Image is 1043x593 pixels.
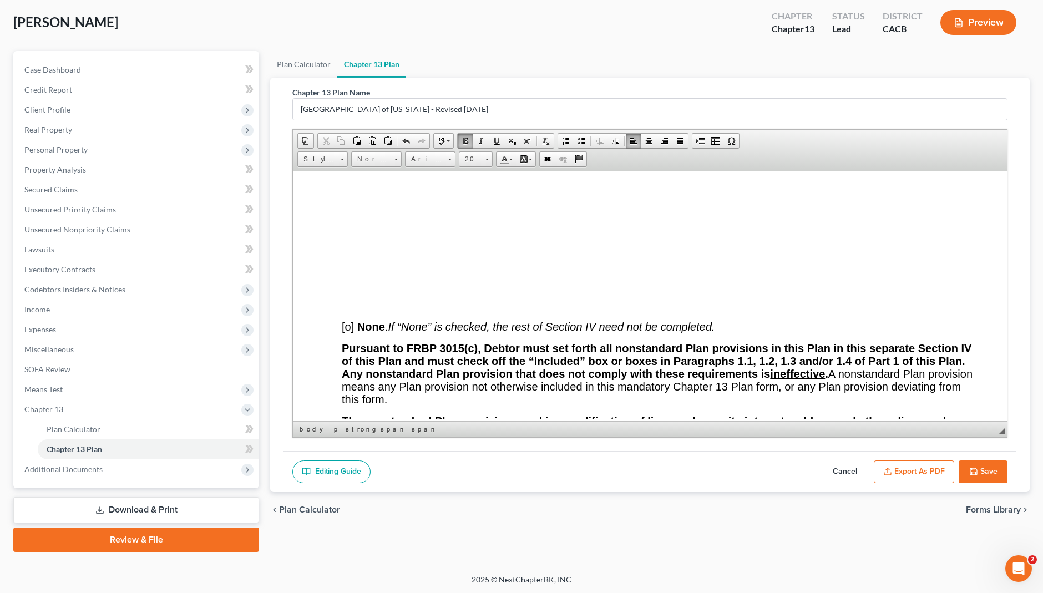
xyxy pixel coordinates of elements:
[24,464,103,474] span: Additional Documents
[459,151,493,167] a: 20
[405,151,455,167] a: Arial
[337,51,406,78] a: Chapter 13 Plan
[883,10,923,23] div: District
[1028,555,1037,564] span: 2
[24,65,81,74] span: Case Dashboard
[592,134,607,148] a: Decrease Indent
[772,10,814,23] div: Chapter
[966,505,1030,514] button: Forms Library chevron_right
[558,134,574,148] a: Insert/Remove Numbered List
[349,134,364,148] a: Paste
[279,505,340,514] span: Plan Calculator
[473,134,489,148] a: Italic
[672,134,688,148] a: Justify
[516,152,535,166] a: Background Color
[520,134,535,148] a: Superscript
[24,344,74,354] span: Miscellaneous
[497,152,516,166] a: Text Color
[571,152,586,166] a: Anchor
[434,134,453,148] a: Spell Checker
[318,134,333,148] a: Cut
[24,384,63,394] span: Means Test
[16,240,259,260] a: Lawsuits
[49,246,676,283] span: The nonstandard Plan provisions seeking modification of liens and security interests address only...
[270,505,340,514] button: chevron_left Plan Calculator
[657,134,672,148] a: Align Right
[883,23,923,36] div: CACB
[16,200,259,220] a: Unsecured Priority Claims
[504,134,520,148] a: Subscript
[13,528,259,552] a: Review & File
[16,60,259,80] a: Case Dashboard
[16,80,259,100] a: Credit Report
[16,220,259,240] a: Unsecured Nonpriority Claims
[297,424,331,435] a: body element
[24,165,86,174] span: Property Analysis
[293,169,1007,419] iframe: Rich Text Editor, document-ckeditor
[47,424,100,434] span: Plan Calculator
[804,23,814,34] span: 13
[333,134,349,148] a: Copy
[378,424,408,435] a: span element
[821,460,869,484] button: Cancel
[406,152,444,166] span: Arial
[297,151,348,167] a: Styles
[692,134,708,148] a: Insert Page Break for Printing
[270,505,279,514] i: chevron_left
[24,305,50,314] span: Income
[832,23,865,36] div: Lead
[24,225,130,234] span: Unsecured Nonpriority Claims
[723,134,739,148] a: Insert Special Character
[409,424,439,435] a: span element
[298,134,313,148] a: Document Properties
[24,185,78,194] span: Secured Claims
[38,419,259,439] a: Plan Calculator
[832,10,865,23] div: Status
[13,14,118,30] span: [PERSON_NAME]
[13,497,259,523] a: Download & Print
[414,134,429,148] a: Redo
[477,199,532,211] u: ineffective
[24,325,56,334] span: Expenses
[708,134,723,148] a: Table
[874,460,954,484] button: Export as PDF
[24,85,72,94] span: Credit Report
[24,145,88,154] span: Personal Property
[24,125,72,134] span: Real Property
[47,444,102,454] span: Chapter 13 Plan
[555,152,571,166] a: Unlink
[24,404,63,414] span: Chapter 13
[24,105,70,114] span: Client Profile
[364,134,380,148] a: Paste as plain text
[540,152,555,166] a: Link
[24,265,95,274] span: Executory Contracts
[459,152,482,166] span: 20
[940,10,1016,35] button: Preview
[1021,505,1030,514] i: chevron_right
[1005,555,1032,582] iframe: Intercom live chat
[16,359,259,379] a: SOFA Review
[959,460,1007,484] button: Save
[16,180,259,200] a: Secured Claims
[24,364,70,374] span: SOFA Review
[24,245,54,254] span: Lawsuits
[351,151,402,167] a: Normal
[966,505,1021,514] span: Forms Library
[772,23,814,36] div: Chapter
[489,134,504,148] a: Underline
[626,134,641,148] a: Align Left
[343,424,377,435] a: strong element
[574,134,589,148] a: Insert/Remove Bulleted List
[398,134,414,148] a: Undo
[16,160,259,180] a: Property Analysis
[380,134,396,148] a: Paste from Word
[270,51,337,78] a: Plan Calculator
[332,424,342,435] a: p element
[24,285,125,294] span: Codebtors Insiders & Notices
[24,205,116,214] span: Unsecured Priority Claims
[49,199,680,236] span: A nonstandard Plan provision means any Plan provision not otherwise included in this mandatory Ch...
